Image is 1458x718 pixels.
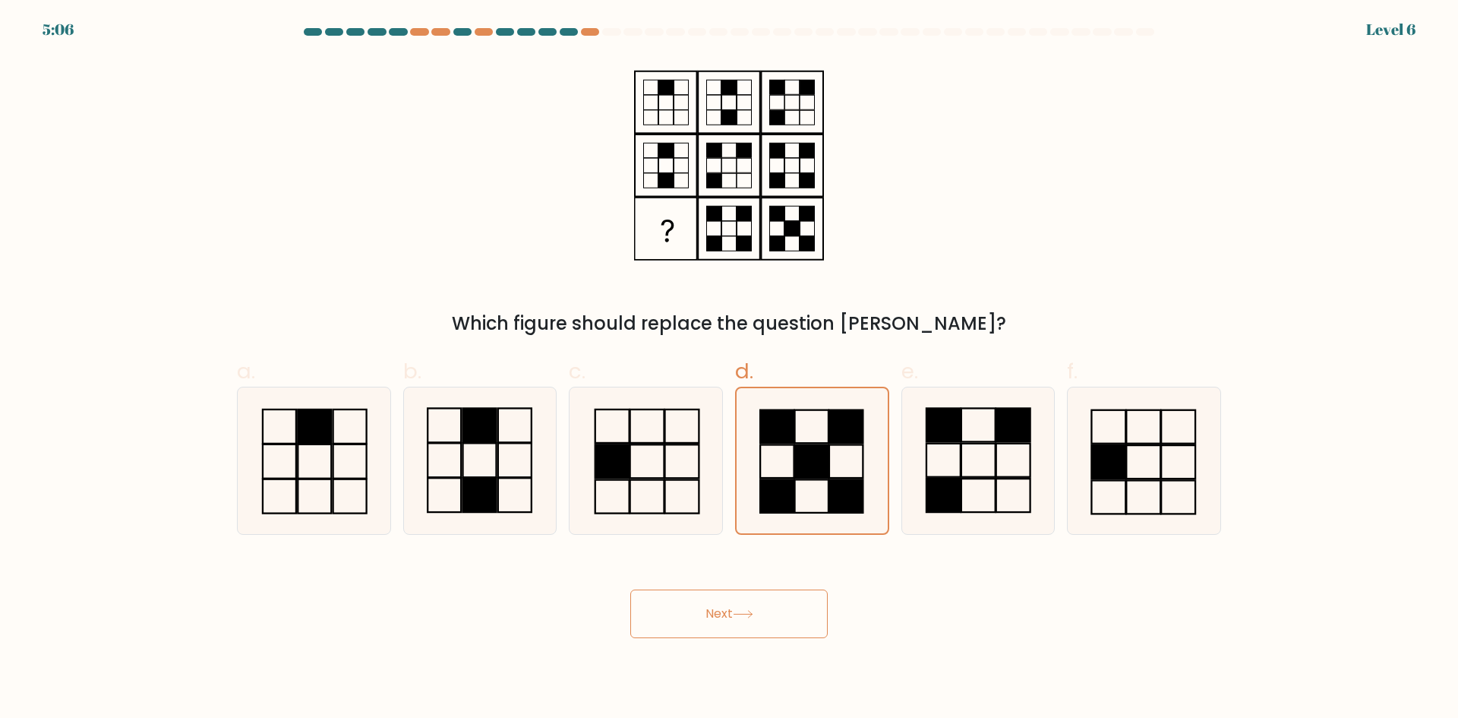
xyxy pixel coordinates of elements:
[246,310,1212,337] div: Which figure should replace the question [PERSON_NAME]?
[1366,18,1415,41] div: Level 6
[43,18,74,41] div: 5:06
[237,356,255,386] span: a.
[403,356,421,386] span: b.
[735,356,753,386] span: d.
[630,590,828,638] button: Next
[1067,356,1078,386] span: f.
[569,356,585,386] span: c.
[901,356,918,386] span: e.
